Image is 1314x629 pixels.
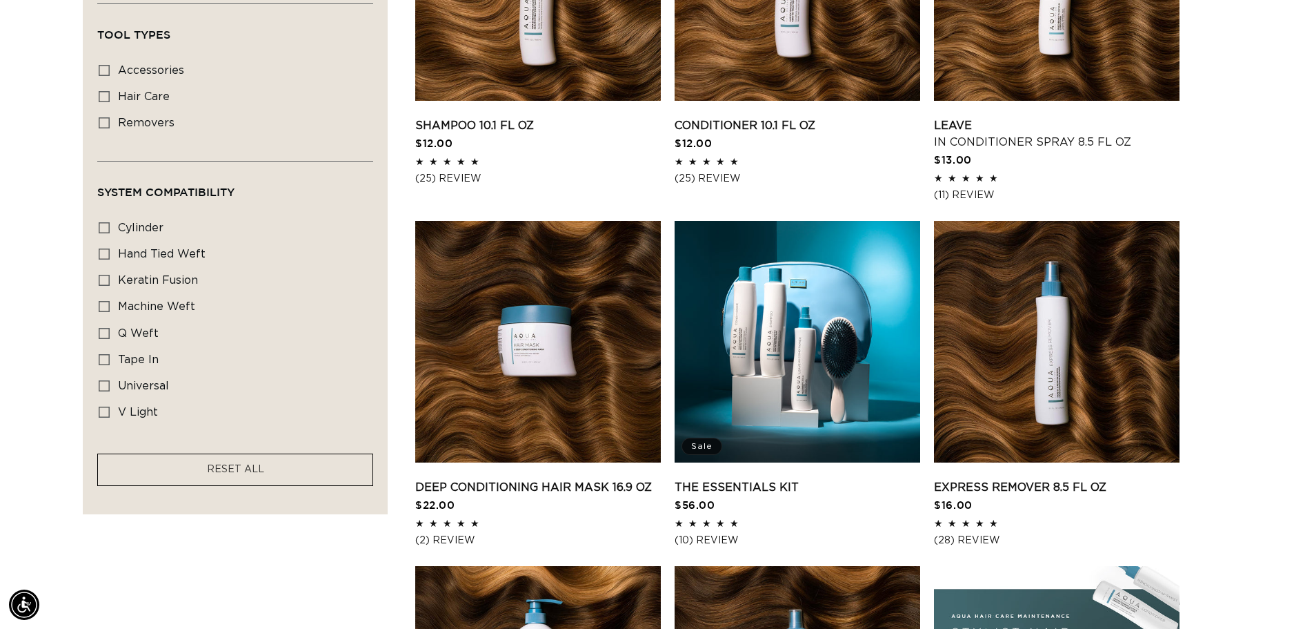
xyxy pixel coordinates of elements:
span: RESET ALL [207,465,264,474]
a: Conditioner 10.1 fl oz [675,117,920,134]
a: The Essentials Kit [675,479,920,496]
span: removers [118,117,175,128]
span: v light [118,407,158,418]
span: q weft [118,328,159,339]
span: cylinder [118,222,163,233]
span: System Compatibility [97,186,235,198]
span: tape in [118,354,159,365]
a: Shampoo 10.1 fl oz [415,117,661,134]
span: accessories [118,65,184,76]
a: RESET ALL [207,461,264,478]
summary: Tool Types (0 selected) [97,4,373,54]
summary: System Compatibility (0 selected) [97,162,373,211]
span: Tool Types [97,28,170,41]
span: hand tied weft [118,249,206,260]
span: hair care [118,91,170,102]
a: Express Remover 8.5 fl oz [934,479,1179,496]
span: universal [118,380,169,391]
a: Deep Conditioning Hair Mask 16.9 oz [415,479,661,496]
span: machine weft [118,301,195,312]
div: Accessibility Menu [9,590,39,620]
span: keratin fusion [118,275,198,286]
a: Leave In Conditioner Spray 8.5 fl oz [934,117,1179,151]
